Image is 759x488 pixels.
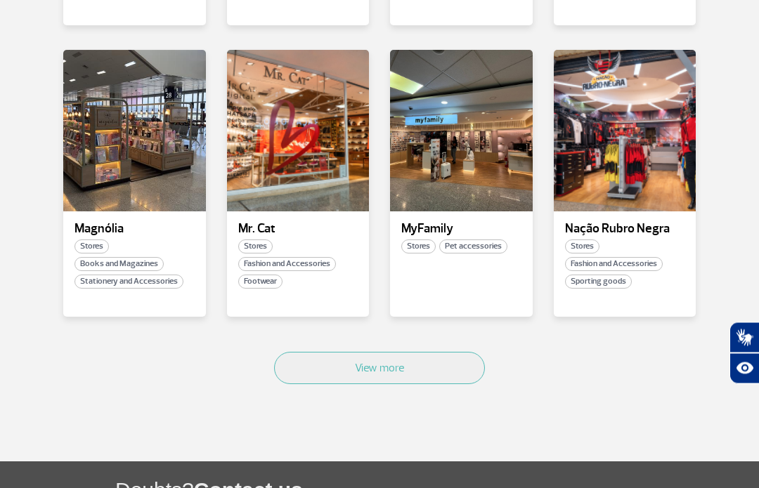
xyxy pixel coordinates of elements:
span: Stationery and Accessories [74,275,183,289]
span: Stores [565,240,599,254]
span: Footwear [238,275,283,289]
button: View more [274,352,485,385]
p: MyFamily [401,223,521,237]
button: Abrir tradutor de língua de sinais. [729,322,759,353]
span: Fashion and Accessories [565,258,663,272]
p: Nação Rubro Negra [565,223,685,237]
p: Mr. Cat [238,223,358,237]
button: Abrir recursos assistivos. [729,353,759,384]
span: Books and Magazines [74,258,164,272]
span: Stores [74,240,109,254]
span: Stores [401,240,436,254]
span: Fashion and Accessories [238,258,336,272]
p: Magnólia [74,223,195,237]
div: Plugin de acessibilidade da Hand Talk. [729,322,759,384]
span: Pet accessories [439,240,507,254]
span: Stores [238,240,273,254]
span: Sporting goods [565,275,632,289]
